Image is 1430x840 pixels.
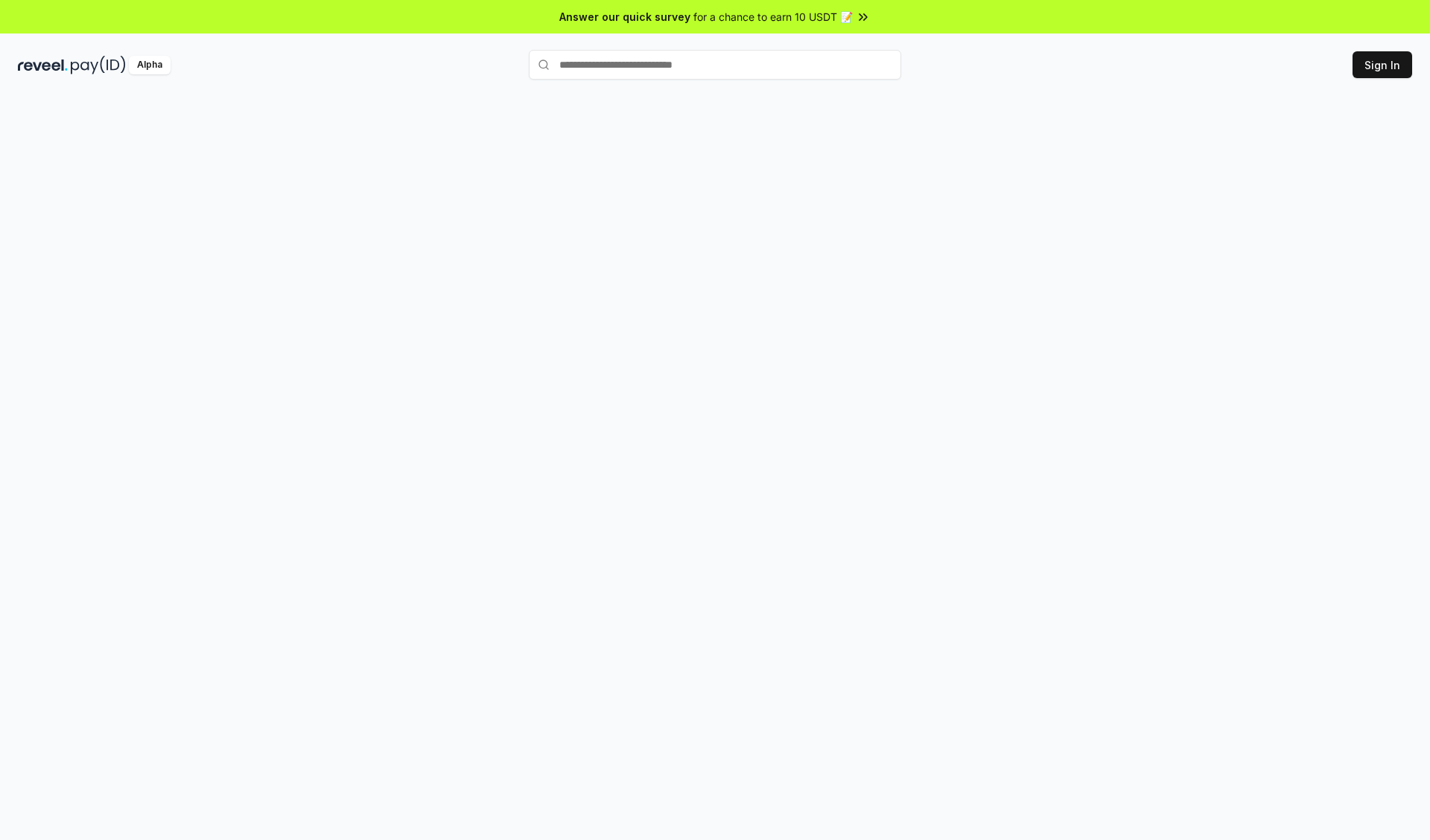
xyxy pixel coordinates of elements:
img: pay_id [71,56,126,74]
span: Answer our quick survey [559,9,690,25]
div: Alpha [129,56,171,74]
span: for a chance to earn 10 USDT 📝 [693,9,853,25]
img: reveel_dark [18,56,68,74]
button: Sign In [1353,51,1412,78]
